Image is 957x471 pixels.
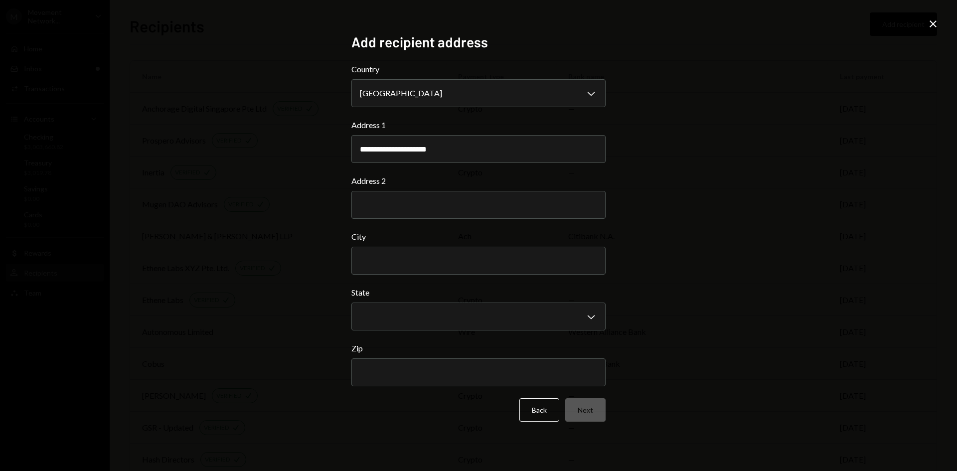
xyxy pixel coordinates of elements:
[351,119,606,131] label: Address 1
[351,79,606,107] button: Country
[351,63,606,75] label: Country
[519,398,559,422] button: Back
[351,342,606,354] label: Zip
[351,287,606,299] label: State
[351,32,606,52] h2: Add recipient address
[351,303,606,330] button: State
[351,231,606,243] label: City
[351,175,606,187] label: Address 2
